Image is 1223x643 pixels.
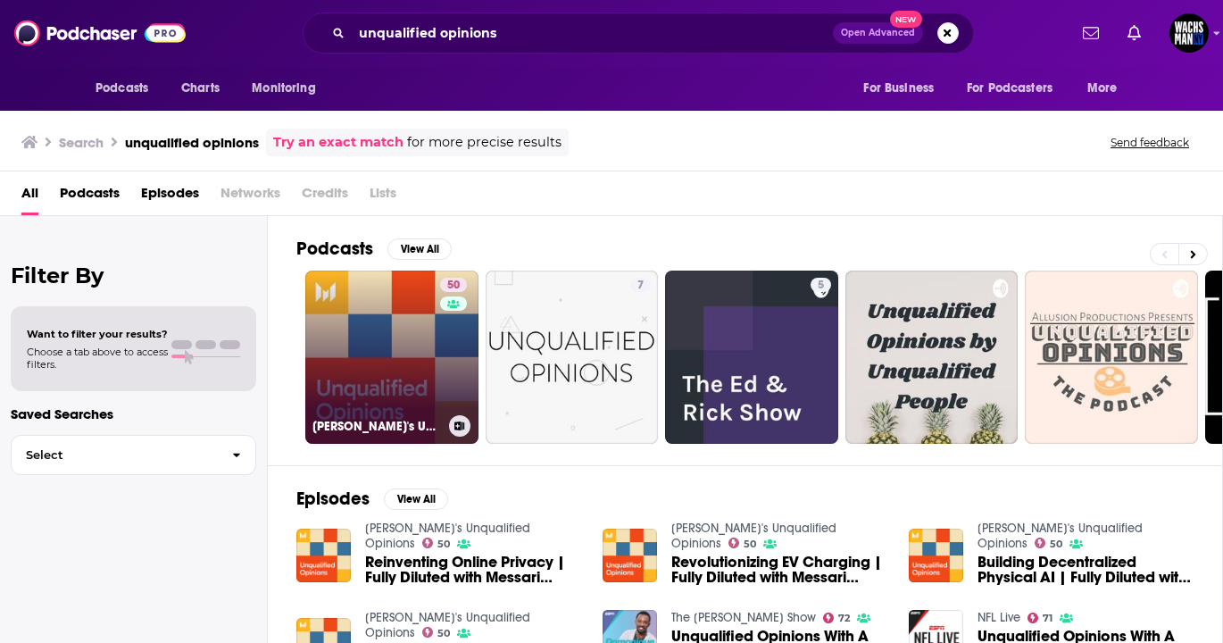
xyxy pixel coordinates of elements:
h2: Podcasts [296,238,373,260]
span: 7 [637,277,644,295]
span: 50 [1050,540,1062,548]
a: 72 [823,613,851,623]
span: Select [12,449,218,461]
div: Search podcasts, credits, & more... [303,13,974,54]
span: Choose a tab above to access filters. [27,346,168,371]
a: 7 [630,278,651,292]
span: More [1087,76,1118,101]
a: 50 [422,627,451,638]
a: Reinventing Online Privacy | Fully Diluted with Messari Research | Unqualified Opinions [365,555,581,585]
span: For Podcasters [967,76,1052,101]
a: 7 [486,271,659,444]
a: 50 [422,538,451,548]
h3: [PERSON_NAME]'s Unqualified Opinions [312,419,442,434]
a: 50[PERSON_NAME]'s Unqualified Opinions [305,271,478,444]
span: Podcasts [96,76,148,101]
span: 50 [744,540,756,548]
span: Want to filter your results? [27,328,168,340]
a: Charts [170,71,230,105]
button: open menu [1075,71,1140,105]
a: Podcasts [60,179,120,215]
img: Podchaser - Follow, Share and Rate Podcasts [14,16,186,50]
button: Select [11,435,256,475]
span: 50 [437,540,450,548]
img: Building Decentralized Physical AI | Fully Diluted with Messari Research | Unqualified Opinions [909,529,963,583]
a: 50 [440,278,467,292]
a: 50 [1035,538,1063,548]
span: New [890,11,922,28]
p: Saved Searches [11,405,256,422]
button: Send feedback [1105,135,1194,150]
h2: Episodes [296,488,370,510]
a: Building Decentralized Physical AI | Fully Diluted with Messari Research | Unqualified Opinions [978,555,1194,585]
h2: Filter By [11,263,256,288]
button: open menu [83,71,171,105]
span: for more precise results [407,132,562,153]
a: NFL Live [978,610,1020,625]
span: Logged in as WachsmanNY [1169,13,1209,53]
a: Revolutionizing EV Charging | Fully Diluted with Messari Research | Unqualified Opinions [671,555,887,585]
a: EpisodesView All [296,488,448,510]
button: open menu [239,71,338,105]
a: Try an exact match [273,132,404,153]
button: Open AdvancedNew [833,22,923,44]
span: Credits [302,179,348,215]
span: Lists [370,179,396,215]
a: 5 [665,271,838,444]
img: Revolutionizing EV Charging | Fully Diluted with Messari Research | Unqualified Opinions [603,529,657,583]
h3: Search [59,134,104,151]
button: View All [387,238,452,260]
a: 71 [1027,613,1053,623]
a: All [21,179,38,215]
img: Reinventing Online Privacy | Fully Diluted with Messari Research | Unqualified Opinions [296,529,351,583]
span: For Business [863,76,934,101]
span: 72 [838,614,850,622]
a: Episodes [141,179,199,215]
a: 50 [728,538,757,548]
span: 5 [818,277,824,295]
a: Messari's Unqualified Opinions [978,521,1143,551]
a: Show notifications dropdown [1076,18,1106,48]
a: Messari's Unqualified Opinions [365,610,530,640]
a: Show notifications dropdown [1120,18,1148,48]
button: View All [384,489,448,510]
span: Networks [220,179,280,215]
h3: unqualified opinions [125,134,259,151]
span: Open Advanced [841,29,915,38]
input: Search podcasts, credits, & more... [352,19,833,47]
a: PodcastsView All [296,238,452,260]
span: 71 [1043,614,1052,622]
span: 50 [437,630,450,638]
button: Show profile menu [1169,13,1209,53]
button: open menu [851,71,956,105]
img: User Profile [1169,13,1209,53]
span: Charts [181,76,220,101]
span: 50 [447,277,460,295]
a: The Domonique Foxworth Show [671,610,816,625]
a: Messari's Unqualified Opinions [671,521,836,551]
a: Messari's Unqualified Opinions [365,521,530,551]
a: 5 [811,278,831,292]
button: open menu [955,71,1078,105]
span: Monitoring [252,76,315,101]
